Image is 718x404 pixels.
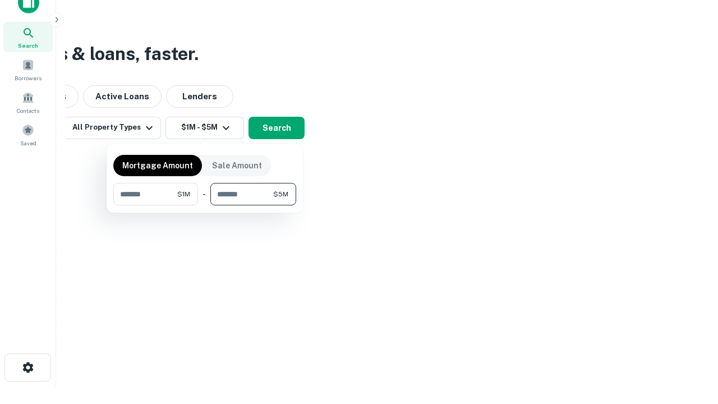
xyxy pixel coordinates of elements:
[122,159,193,172] p: Mortgage Amount
[273,189,288,199] span: $5M
[202,183,206,205] div: -
[662,314,718,368] iframe: Chat Widget
[177,189,190,199] span: $1M
[212,159,262,172] p: Sale Amount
